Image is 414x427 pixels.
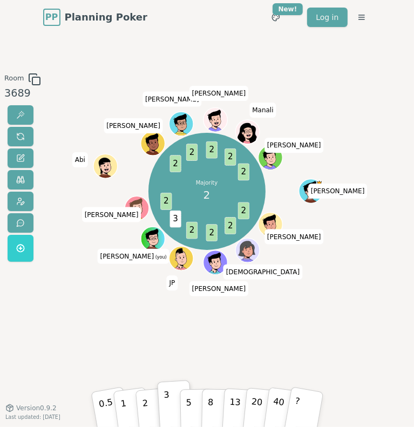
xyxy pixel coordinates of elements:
button: Reset votes [8,127,33,146]
span: 2 [161,193,172,209]
a: PPPlanning Poker [43,9,147,26]
span: 2 [225,148,236,165]
button: Change name [8,148,33,168]
div: New! [273,3,303,15]
span: 2 [187,222,198,239]
span: Version 0.9.2 [16,404,57,412]
span: Click to change your name [264,138,324,153]
div: 3689 [4,86,41,101]
button: Watch only [8,170,33,189]
a: Log in [307,8,347,27]
span: Click to change your name [72,152,88,167]
p: Majority [196,179,218,187]
span: 2 [238,202,249,219]
button: Reveal votes [8,105,33,125]
span: Dan is the host [317,180,323,186]
button: Change avatar [8,192,33,211]
span: Click to change your name [249,103,276,118]
button: Click to change your avatar [142,228,165,250]
button: Send feedback [8,213,33,233]
span: 2 [170,155,181,172]
span: 2 [238,164,249,180]
span: Room [4,73,24,86]
span: PP [45,11,58,24]
span: 2 [206,141,218,158]
span: 2 [187,144,198,160]
span: 2 [206,224,218,241]
span: 2 [203,187,211,203]
button: Version0.9.2 [5,404,57,412]
span: Click to change your name [308,184,368,199]
p: 3 [163,388,171,424]
span: Click to change your name [264,229,324,245]
span: (you) [154,255,167,260]
span: Click to change your name [98,249,169,264]
span: Last updated: [DATE] [5,414,60,420]
span: Click to change your name [223,265,302,280]
span: Click to change your name [82,207,141,222]
span: 3 [170,211,181,227]
span: Click to change your name [142,92,202,107]
span: Click to change your name [189,281,249,296]
span: Click to change your name [104,118,163,133]
span: Planning Poker [65,10,147,25]
button: Get a named room [8,235,33,262]
button: New! [266,8,286,27]
span: Click to change your name [189,86,249,101]
span: 2 [225,217,236,234]
span: Click to change your name [166,276,178,291]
